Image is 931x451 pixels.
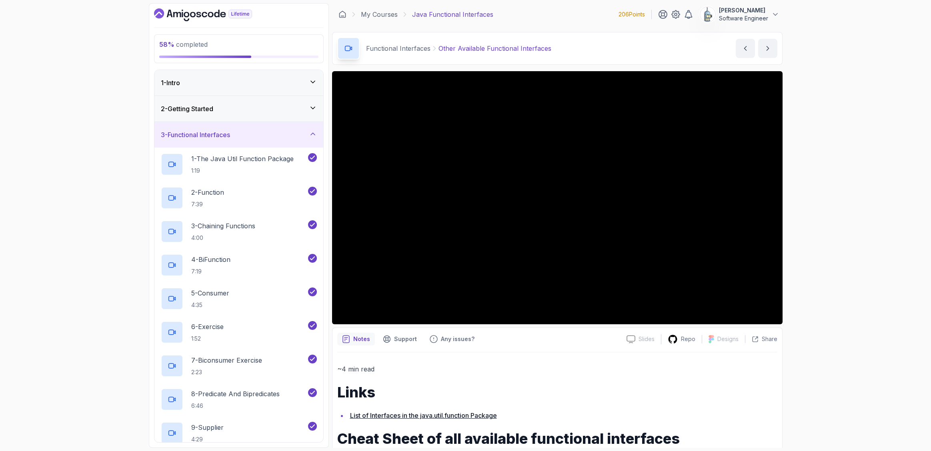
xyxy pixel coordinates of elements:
[639,335,655,343] p: Slides
[700,6,779,22] button: user profile image[PERSON_NAME]Software Engineer
[161,220,317,243] button: 3-Chaining Functions4:00
[161,130,230,140] h3: 3 - Functional Interfaces
[700,7,715,22] img: user profile image
[619,10,645,18] p: 206 Points
[191,355,262,365] p: 7 - Biconsumer Exercise
[762,335,777,343] p: Share
[191,423,224,432] p: 9 - Supplier
[161,254,317,276] button: 4-BiFunction7:19
[191,221,255,231] p: 3 - Chaining Functions
[337,333,375,345] button: notes button
[161,104,213,114] h3: 2 - Getting Started
[719,6,768,14] p: [PERSON_NAME]
[161,187,317,209] button: 2-Function7:39
[154,122,323,148] button: 3-Functional Interfaces
[191,267,230,275] p: 7:19
[191,200,224,208] p: 7:39
[332,71,783,324] iframe: 10 - Other available functional interfaces
[154,8,270,21] a: Dashboard
[441,335,475,343] p: Any issues?
[191,154,294,164] p: 1 - The Java Util Function Package
[681,335,695,343] p: Repo
[161,287,317,310] button: 5-Consumer4:35
[191,301,229,309] p: 4:35
[161,321,317,343] button: 6-Exercise1:52
[717,335,739,343] p: Designs
[412,10,493,19] p: Java Functional Interfaces
[353,335,370,343] p: Notes
[661,334,702,344] a: Repo
[191,255,230,264] p: 4 - BiFunction
[154,70,323,96] button: 1-Intro
[719,14,768,22] p: Software Engineer
[366,44,430,53] p: Functional Interfaces
[161,422,317,444] button: 9-Supplier4:29
[438,44,551,53] p: Other Available Functional Interfaces
[337,363,777,375] p: ~4 min read
[191,435,224,443] p: 4:29
[337,384,777,400] h1: Links
[337,431,777,447] h1: Cheat Sheet of all available functional interfaces
[191,234,255,242] p: 4:00
[394,335,417,343] p: Support
[191,167,294,175] p: 1:19
[745,335,777,343] button: Share
[191,288,229,298] p: 5 - Consumer
[361,10,398,19] a: My Courses
[191,389,280,399] p: 8 - Predicate And Bipredicates
[338,10,346,18] a: Dashboard
[191,368,262,376] p: 2:23
[758,39,777,58] button: next content
[161,388,317,411] button: 8-Predicate And Bipredicates6:46
[161,78,180,88] h3: 1 - Intro
[161,153,317,176] button: 1-The Java Util Function Package1:19
[159,40,208,48] span: completed
[161,355,317,377] button: 7-Biconsumer Exercise2:23
[191,335,224,343] p: 1:52
[154,96,323,122] button: 2-Getting Started
[191,322,224,331] p: 6 - Exercise
[159,40,174,48] span: 58 %
[191,402,280,410] p: 6:46
[378,333,422,345] button: Support button
[191,188,224,197] p: 2 - Function
[736,39,755,58] button: previous content
[350,411,497,419] a: List of Interfaces in the java.util.function Package
[425,333,479,345] button: Feedback button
